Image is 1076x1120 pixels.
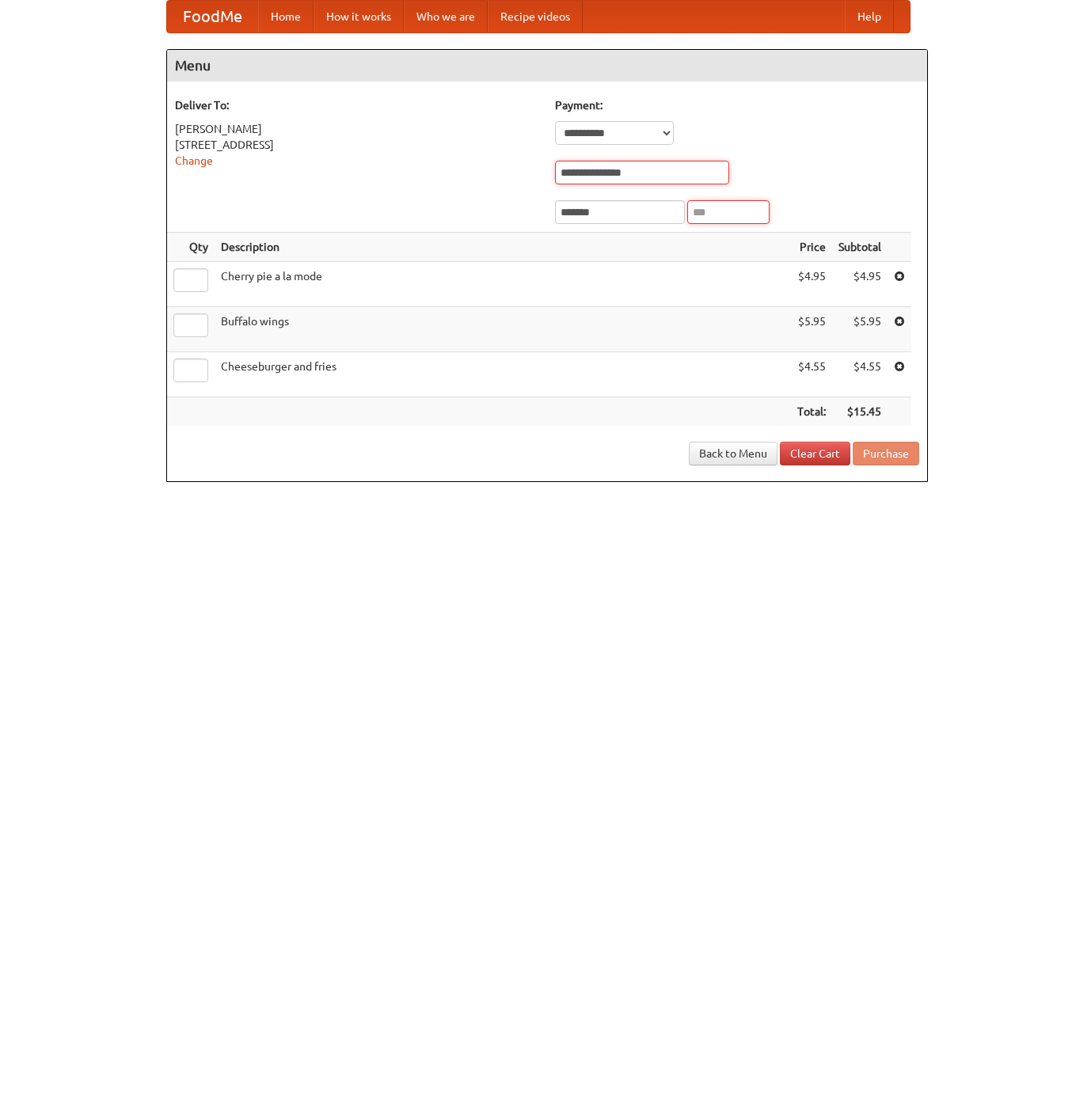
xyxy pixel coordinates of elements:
h5: Deliver To: [175,97,539,113]
a: Change [175,154,213,167]
td: $4.95 [832,262,888,307]
td: Cherry pie a la mode [215,262,791,307]
div: [PERSON_NAME] [175,121,539,137]
h4: Menu [167,50,927,82]
a: How it works [314,1,404,32]
td: Buffalo wings [215,307,791,352]
td: $4.95 [791,262,832,307]
a: Recipe videos [488,1,583,32]
div: [STREET_ADDRESS] [175,137,539,153]
a: Who we are [404,1,488,32]
a: FoodMe [167,1,258,32]
td: $5.95 [832,307,888,352]
th: Description [215,233,791,262]
a: Help [845,1,894,32]
td: Cheeseburger and fries [215,352,791,397]
th: Subtotal [832,233,888,262]
td: $4.55 [791,352,832,397]
th: Qty [167,233,215,262]
h5: Payment: [555,97,919,113]
a: Home [258,1,314,32]
th: Price [791,233,832,262]
button: Purchase [853,442,919,465]
th: $15.45 [832,397,888,427]
a: Clear Cart [780,442,850,465]
a: Back to Menu [689,442,778,465]
th: Total: [791,397,832,427]
td: $5.95 [791,307,832,352]
td: $4.55 [832,352,888,397]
